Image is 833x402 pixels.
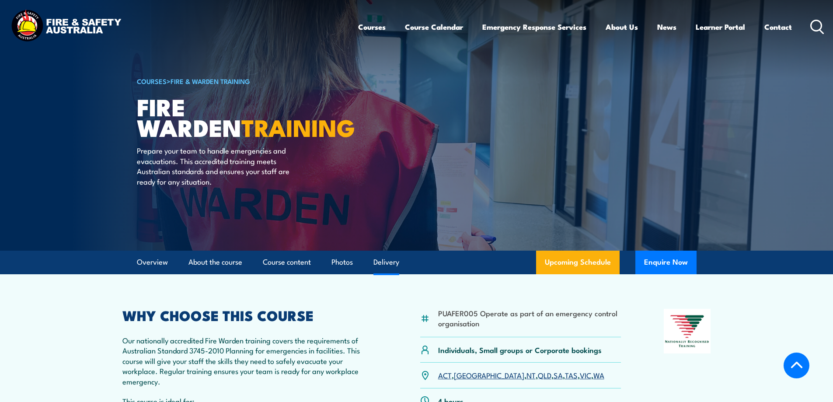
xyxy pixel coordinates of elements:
[438,370,604,380] p: , , , , , , ,
[635,251,697,274] button: Enquire Now
[358,15,386,38] a: Courses
[664,309,711,353] img: Nationally Recognised Training logo.
[122,335,378,386] p: Our nationally accredited Fire Warden training covers the requirements of Australian Standard 374...
[405,15,463,38] a: Course Calendar
[482,15,586,38] a: Emergency Response Services
[536,251,620,274] a: Upcoming Schedule
[171,76,250,86] a: Fire & Warden Training
[263,251,311,274] a: Course content
[554,370,563,380] a: SA
[241,108,355,145] strong: TRAINING
[331,251,353,274] a: Photos
[526,370,536,380] a: NT
[122,309,378,321] h2: WHY CHOOSE THIS COURSE
[188,251,242,274] a: About the course
[137,251,168,274] a: Overview
[137,96,353,137] h1: Fire Warden
[137,76,353,86] h6: >
[764,15,792,38] a: Contact
[593,370,604,380] a: WA
[137,145,296,186] p: Prepare your team to handle emergencies and evacuations. This accredited training meets Australia...
[438,345,602,355] p: Individuals, Small groups or Corporate bookings
[580,370,591,380] a: VIC
[696,15,745,38] a: Learner Portal
[373,251,399,274] a: Delivery
[438,308,621,329] li: PUAFER005 Operate as part of an emergency control organisation
[438,370,452,380] a: ACT
[657,15,676,38] a: News
[137,76,167,86] a: COURSES
[454,370,524,380] a: [GEOGRAPHIC_DATA]
[565,370,578,380] a: TAS
[538,370,551,380] a: QLD
[606,15,638,38] a: About Us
